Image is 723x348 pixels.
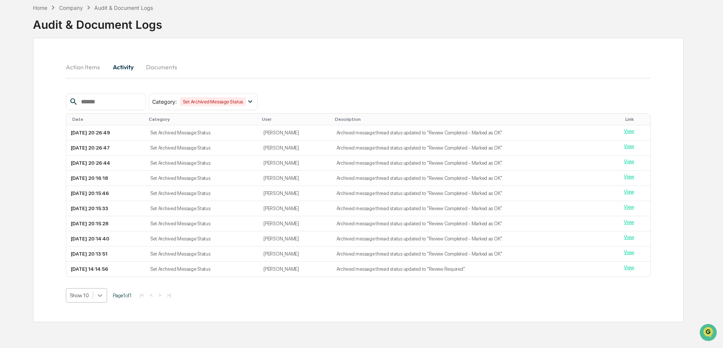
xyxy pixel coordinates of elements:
td: [PERSON_NAME] [259,216,332,231]
a: Powered byPylon [53,128,92,134]
td: Archived message thread status updated to "Review Completed - Marked as OK". [332,216,620,231]
td: [DATE] 20:26:49 [66,125,145,140]
td: [PERSON_NAME] [259,262,332,276]
td: Set Archived Message Status [146,140,259,156]
td: Set Archived Message Status [146,171,259,186]
td: Archived message thread status updated to "Review Completed - Marked as OK". [332,247,620,262]
div: secondary tabs example [66,58,651,76]
a: 🔎Data Lookup [5,107,51,120]
td: [DATE] 20:26:44 [66,156,145,171]
td: [DATE] 20:26:47 [66,140,145,156]
a: View [624,234,634,240]
a: View [624,159,634,164]
div: Start new chat [26,58,124,66]
td: Set Archived Message Status [146,186,259,201]
td: [PERSON_NAME] [259,125,332,140]
a: View [624,189,634,195]
a: View [624,204,634,210]
span: Category : [152,98,177,105]
td: [PERSON_NAME] [259,247,332,262]
td: Set Archived Message Status [146,125,259,140]
button: > [156,292,164,298]
div: Date [72,117,142,122]
button: >| [165,292,173,298]
td: Archived message thread status updated to "Review Completed - Marked as OK". [332,140,620,156]
span: Page 1 of 1 [113,292,132,298]
td: [DATE] 20:14:40 [66,231,145,247]
div: Audit & Document Logs [94,5,153,11]
td: [DATE] 14:14:56 [66,262,145,276]
td: Set Archived Message Status [146,247,259,262]
td: [PERSON_NAME] [259,186,332,201]
a: 🗄️Attestations [52,92,97,106]
td: [PERSON_NAME] [259,140,332,156]
td: [PERSON_NAME] [259,156,332,171]
iframe: Open customer support [699,323,719,343]
td: Archived message thread status updated to "Review Completed - Marked as OK". [332,186,620,201]
td: [DATE] 20:16:18 [66,171,145,186]
td: [PERSON_NAME] [259,231,332,247]
td: Archived message thread status updated to "Review Completed - Marked as OK". [332,156,620,171]
td: [PERSON_NAME] [259,171,332,186]
td: [DATE] 20:15:46 [66,186,145,201]
div: Category [149,117,256,122]
div: Audit & Document Logs [33,12,162,31]
a: 🖐️Preclearance [5,92,52,106]
div: 🔎 [8,111,14,117]
td: Archived message thread status updated to "Review Completed - Marked as OK". [332,231,620,247]
td: Set Archived Message Status [146,231,259,247]
div: Set Archived Message Status [180,97,246,106]
p: How can we help? [8,16,138,28]
td: Archived message thread status updated to "Review Completed - Marked as OK". [332,125,620,140]
div: 🖐️ [8,96,14,102]
span: Attestations [62,95,94,103]
div: We're available if you need us! [26,66,96,72]
div: Company [59,5,83,11]
td: Archived message thread status updated to "Review Completed - Marked as OK". [332,171,620,186]
td: Set Archived Message Status [146,156,259,171]
a: View [624,265,634,270]
a: View [624,144,634,149]
img: 1746055101610-c473b297-6a78-478c-a979-82029cc54cd1 [8,58,21,72]
td: [DATE] 20:15:28 [66,216,145,231]
td: [DATE] 20:13:51 [66,247,145,262]
td: [PERSON_NAME] [259,201,332,216]
td: Archived message thread status updated to "Review Required". [332,262,620,276]
button: Documents [140,58,183,76]
a: View [624,128,634,134]
button: Start new chat [129,60,138,69]
span: Data Lookup [15,110,48,117]
button: Action Items [66,58,106,76]
div: Link [625,117,647,122]
div: Description [335,117,617,122]
div: User [262,117,329,122]
td: Set Archived Message Status [146,201,259,216]
td: Set Archived Message Status [146,262,259,276]
button: Activity [106,58,140,76]
button: < [147,292,155,298]
button: |< [137,292,146,298]
span: Pylon [75,128,92,134]
td: Archived message thread status updated to "Review Completed - Marked as OK". [332,201,620,216]
td: [DATE] 20:15:33 [66,201,145,216]
a: View [624,174,634,179]
div: Home [33,5,47,11]
div: 🗄️ [55,96,61,102]
a: View [624,250,634,255]
td: Set Archived Message Status [146,216,259,231]
a: View [624,219,634,225]
span: Preclearance [15,95,49,103]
